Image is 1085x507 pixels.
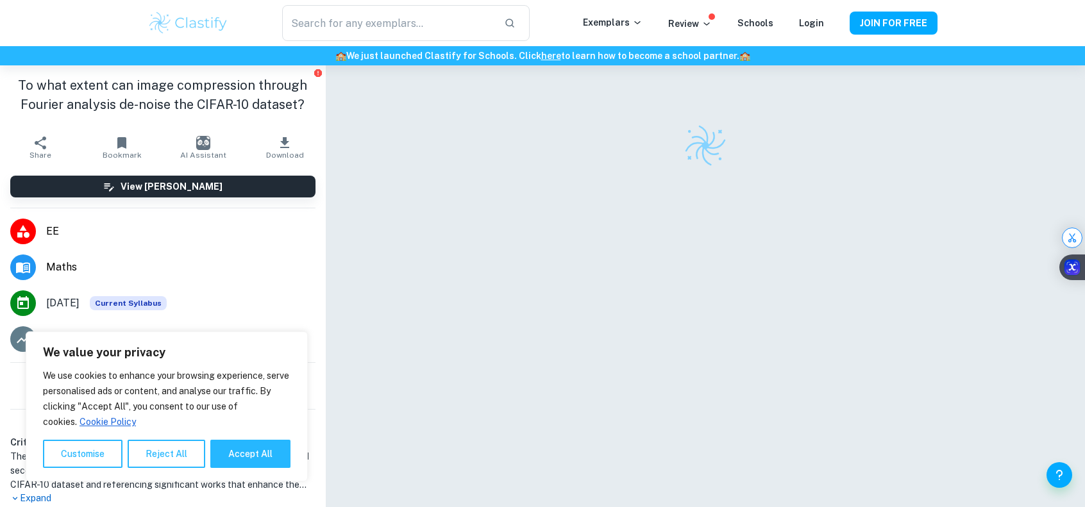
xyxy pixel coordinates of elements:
[10,176,315,197] button: View [PERSON_NAME]
[43,440,122,468] button: Customise
[683,123,728,168] img: Clastify logo
[5,415,321,430] h6: Examiner's summary
[541,51,561,61] a: here
[739,51,750,61] span: 🏫
[850,12,938,35] button: JOIN FOR FREE
[121,179,223,194] h6: View [PERSON_NAME]
[90,296,167,310] div: This exemplar is based on the current syllabus. Feel free to refer to it for inspiration/ideas wh...
[668,17,712,31] p: Review
[26,331,308,481] div: We value your privacy
[29,151,51,160] span: Share
[210,440,290,468] button: Accept All
[799,18,824,28] a: Login
[10,492,315,505] p: Expand
[335,51,346,61] span: 🏫
[266,151,304,160] span: Download
[583,15,643,29] p: Exemplars
[1047,462,1072,488] button: Help and Feedback
[90,296,167,310] span: Current Syllabus
[79,416,137,428] a: Cookie Policy
[147,10,229,36] img: Clastify logo
[128,440,205,468] button: Reject All
[43,345,290,360] p: We value your privacy
[737,18,773,28] a: Schools
[244,129,326,165] button: Download
[282,5,494,41] input: Search for any exemplars...
[196,136,210,150] img: AI Assistant
[46,224,315,239] span: EE
[43,368,290,429] p: We use cookies to enhance your browsing experience, serve personalised ads or content, and analys...
[103,151,142,160] span: Bookmark
[46,295,80,311] span: [DATE]
[46,260,315,275] span: Maths
[3,49,1082,63] h6: We just launched Clastify for Schools. Click to learn how to become a school partner.
[163,129,244,165] button: AI Assistant
[314,68,323,78] button: Report issue
[10,76,315,114] h1: To what extent can image compression through Fourier analysis de-noise the CIFAR-10 dataset?
[180,151,226,160] span: AI Assistant
[81,129,163,165] button: Bookmark
[10,449,315,492] h1: The student has effectively focused on the analysis of both primary and secondary sources through...
[10,435,315,449] h6: Criterion A [ 6 / 6 ]:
